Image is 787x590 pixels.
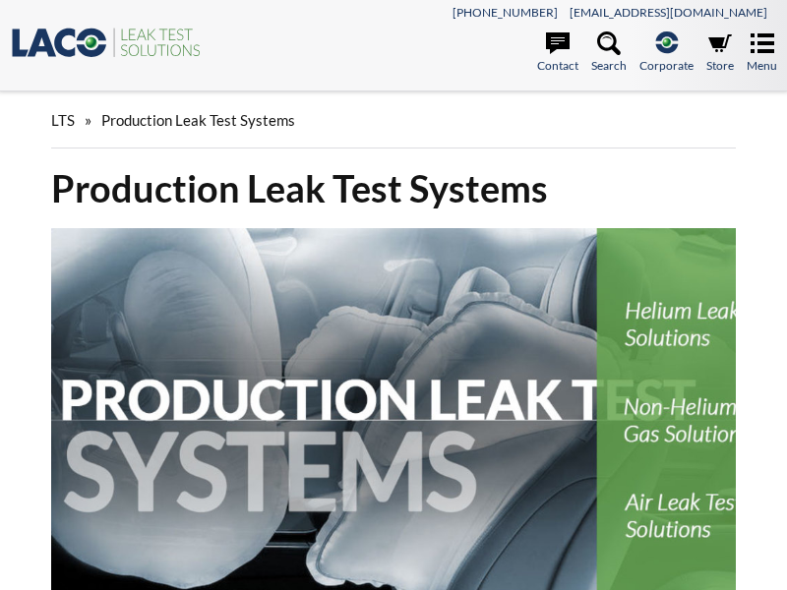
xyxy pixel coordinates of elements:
a: [EMAIL_ADDRESS][DOMAIN_NAME] [570,5,767,20]
a: Menu [747,31,777,75]
a: Contact [537,31,578,75]
div: » [51,92,736,148]
a: Search [591,31,627,75]
span: Corporate [639,56,694,75]
h1: Production Leak Test Systems [51,164,736,212]
a: Store [706,31,734,75]
span: LTS [51,111,75,129]
a: [PHONE_NUMBER] [453,5,558,20]
span: Production Leak Test Systems [101,111,295,129]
